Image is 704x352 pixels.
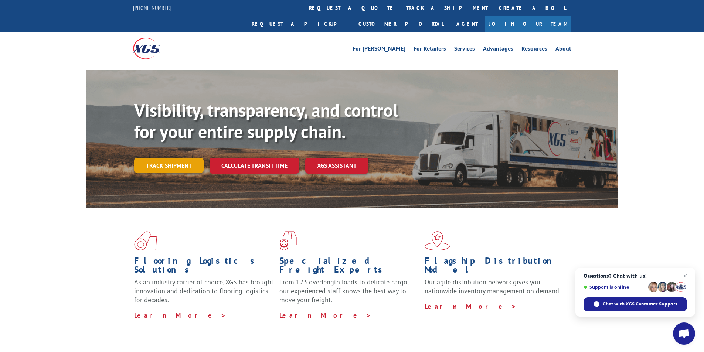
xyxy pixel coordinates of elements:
a: Open chat [673,322,695,345]
a: Learn More > [425,302,517,311]
span: Chat with XGS Customer Support [603,301,677,307]
a: XGS ASSISTANT [305,158,368,174]
a: Request a pickup [246,16,353,32]
span: Chat with XGS Customer Support [584,297,687,311]
img: xgs-icon-focused-on-flooring-red [279,231,297,250]
a: Agent [449,16,485,32]
h1: Flagship Distribution Model [425,256,564,278]
a: Advantages [483,46,513,54]
span: Questions? Chat with us! [584,273,687,279]
span: As an industry carrier of choice, XGS has brought innovation and dedication to flooring logistics... [134,278,273,304]
a: For Retailers [414,46,446,54]
a: About [555,46,571,54]
b: Visibility, transparency, and control for your entire supply chain. [134,99,398,143]
a: [PHONE_NUMBER] [133,4,171,11]
a: Join Our Team [485,16,571,32]
h1: Flooring Logistics Solutions [134,256,274,278]
a: Customer Portal [353,16,449,32]
img: xgs-icon-flagship-distribution-model-red [425,231,450,250]
a: Track shipment [134,158,204,173]
h1: Specialized Freight Experts [279,256,419,278]
a: Services [454,46,475,54]
a: Learn More > [134,311,226,319]
img: xgs-icon-total-supply-chain-intelligence-red [134,231,157,250]
a: For [PERSON_NAME] [353,46,405,54]
p: From 123 overlength loads to delicate cargo, our experienced staff knows the best way to move you... [279,278,419,311]
span: Our agile distribution network gives you nationwide inventory management on demand. [425,278,561,295]
span: Support is online [584,284,646,290]
a: Calculate transit time [210,158,299,174]
a: Learn More > [279,311,371,319]
a: Resources [521,46,547,54]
